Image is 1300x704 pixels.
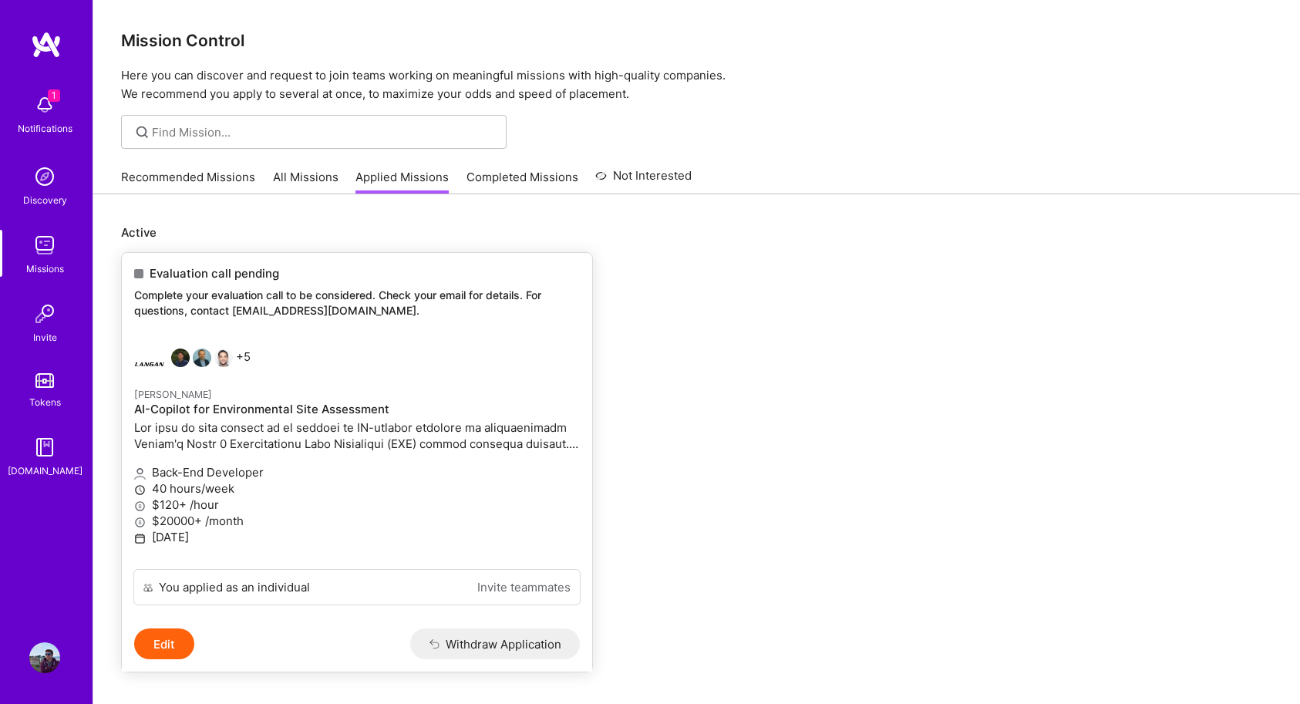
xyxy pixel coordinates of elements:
[29,230,60,261] img: teamwork
[134,464,580,480] p: Back-End Developer
[18,120,72,136] div: Notifications
[134,529,580,545] p: [DATE]
[477,579,571,595] a: Invite teammates
[410,628,581,659] button: Withdraw Application
[29,161,60,192] img: discovery
[122,336,592,569] a: Langan company logoNhan TranMarcin WylotRob Shapiro+5[PERSON_NAME]AI-Copilot for Environmental Si...
[121,169,255,194] a: Recommended Missions
[355,169,449,194] a: Applied Missions
[134,389,212,400] small: [PERSON_NAME]
[8,463,83,479] div: [DOMAIN_NAME]
[23,192,67,208] div: Discovery
[133,123,151,141] i: icon SearchGrey
[273,169,338,194] a: All Missions
[134,484,146,496] i: icon Clock
[134,517,146,528] i: icon MoneyGray
[29,89,60,120] img: bell
[134,403,580,416] h4: AI-Copilot for Environmental Site Assessment
[134,468,146,480] i: icon Applicant
[134,533,146,544] i: icon Calendar
[29,394,61,410] div: Tokens
[466,169,578,194] a: Completed Missions
[121,224,1272,241] p: Active
[134,500,146,512] i: icon MoneyGray
[31,31,62,59] img: logo
[134,480,580,497] p: 40 hours/week
[193,349,211,367] img: Marcin Wylot
[152,124,495,140] input: Find Mission...
[159,579,310,595] div: You applied as an individual
[29,642,60,673] img: User Avatar
[26,261,64,277] div: Missions
[29,298,60,329] img: Invite
[134,349,251,379] div: +5
[29,432,60,463] img: guide book
[33,329,57,345] div: Invite
[134,513,580,529] p: $20000+ /month
[134,628,194,659] button: Edit
[214,349,233,367] img: Rob Shapiro
[134,419,580,452] p: Lor ipsu do sita consect ad el seddoei te IN-utlabor etdolore ma aliquaenimadm Veniam'q Nostr 0 E...
[121,31,1272,50] h3: Mission Control
[25,642,64,673] a: User Avatar
[171,349,190,367] img: Nhan Tran
[150,265,279,281] span: Evaluation call pending
[134,288,580,318] p: Complete your evaluation call to be considered. Check your email for details. For questions, cont...
[48,89,60,102] span: 1
[35,373,54,388] img: tokens
[134,497,580,513] p: $120+ /hour
[134,349,165,379] img: Langan company logo
[595,167,692,194] a: Not Interested
[121,66,1272,103] p: Here you can discover and request to join teams working on meaningful missions with high-quality ...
